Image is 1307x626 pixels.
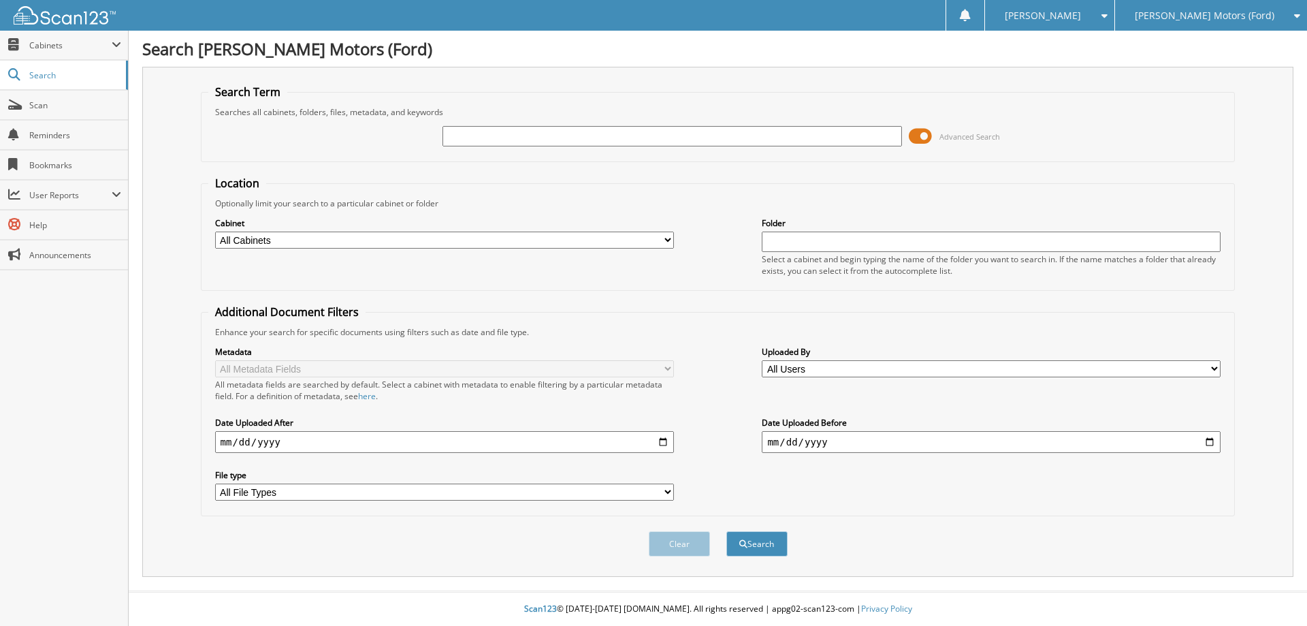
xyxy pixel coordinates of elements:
[726,531,788,557] button: Search
[208,84,287,99] legend: Search Term
[29,129,121,141] span: Reminders
[215,379,674,402] div: All metadata fields are searched by default. Select a cabinet with metadata to enable filtering b...
[14,6,116,25] img: scan123-logo-white.svg
[939,131,1000,142] span: Advanced Search
[524,603,557,614] span: Scan123
[29,40,112,51] span: Cabinets
[208,304,366,319] legend: Additional Document Filters
[358,390,376,402] a: here
[208,326,1228,338] div: Enhance your search for specific documents using filters such as date and file type.
[129,593,1307,626] div: © [DATE]-[DATE] [DOMAIN_NAME]. All rights reserved | appg02-scan123-com |
[762,431,1221,453] input: end
[762,417,1221,428] label: Date Uploaded Before
[29,159,121,171] span: Bookmarks
[29,219,121,231] span: Help
[762,217,1221,229] label: Folder
[208,106,1228,118] div: Searches all cabinets, folders, files, metadata, and keywords
[29,69,119,81] span: Search
[1135,12,1274,20] span: [PERSON_NAME] Motors (Ford)
[29,99,121,111] span: Scan
[215,431,674,453] input: start
[861,603,912,614] a: Privacy Policy
[215,217,674,229] label: Cabinet
[1005,12,1081,20] span: [PERSON_NAME]
[29,249,121,261] span: Announcements
[215,346,674,358] label: Metadata
[649,531,710,557] button: Clear
[762,346,1221,358] label: Uploaded By
[142,37,1293,60] h1: Search [PERSON_NAME] Motors (Ford)
[208,176,266,191] legend: Location
[29,189,112,201] span: User Reports
[208,198,1228,209] div: Optionally limit your search to a particular cabinet or folder
[215,469,674,481] label: File type
[762,253,1221,277] div: Select a cabinet and begin typing the name of the folder you want to search in. If the name match...
[215,417,674,428] label: Date Uploaded After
